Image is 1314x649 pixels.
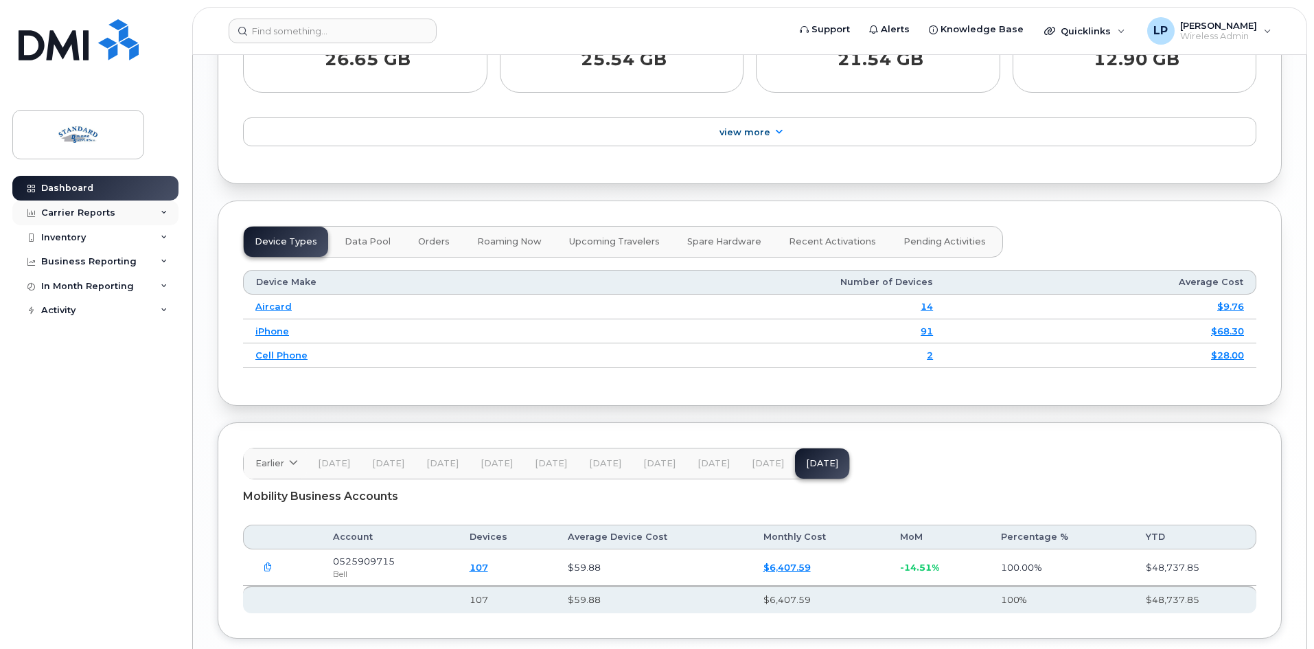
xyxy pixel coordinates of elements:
span: Support [811,23,850,36]
th: Average Cost [945,270,1256,295]
span: Recent Activations [789,236,876,247]
span: [DATE] [372,458,404,469]
th: Account [321,525,457,549]
a: $28.00 [1211,350,1244,361]
a: Earlier [244,448,307,479]
th: $6,407.59 [751,586,888,613]
span: [DATE] [589,458,621,469]
span: LP [1153,23,1168,39]
span: Wireless Admin [1180,31,1257,42]
th: Average Device Cost [555,525,751,549]
div: Mobility Business Accounts [243,479,1256,514]
span: Alerts [881,23,910,36]
span: Orders [418,236,450,247]
span: Data Pool [345,236,391,247]
a: 107 [470,562,488,573]
a: Aircard [255,301,292,312]
a: $68.30 [1211,326,1244,337]
th: 107 [457,586,555,613]
a: 91 [921,326,933,337]
span: 0525909715 [333,556,395,567]
span: Earlier [255,457,284,470]
a: 2 [927,350,933,361]
span: [DATE] [426,458,459,469]
th: Number of Devices [540,270,945,295]
span: Spare Hardware [687,236,761,247]
a: Alerts [860,16,919,43]
th: Device Make [243,270,540,295]
a: $6,407.59 [763,562,811,573]
span: View More [719,127,770,137]
td: $48,737.85 [1133,549,1256,586]
th: YTD [1133,525,1256,549]
span: Bell [333,569,347,579]
span: [PERSON_NAME] [1180,20,1257,31]
th: 100% [989,586,1133,613]
span: [DATE] [752,458,784,469]
th: MoM [888,525,988,549]
span: [DATE] [481,458,513,469]
input: Find something... [229,19,437,43]
th: Monthly Cost [751,525,888,549]
a: $9.76 [1217,301,1244,312]
th: Devices [457,525,555,549]
span: -14.51% [900,562,939,573]
div: Lindsey Pate [1138,17,1281,45]
th: Percentage % [989,525,1133,549]
span: Quicklinks [1061,25,1111,36]
span: [DATE] [698,458,730,469]
a: Knowledge Base [919,16,1033,43]
td: 100.00% [989,549,1133,586]
th: $48,737.85 [1133,586,1256,613]
th: $59.88 [555,586,751,613]
span: [DATE] [643,458,676,469]
a: Support [790,16,860,43]
span: [DATE] [535,458,567,469]
a: View More [243,117,1256,146]
div: Quicklinks [1035,17,1135,45]
span: Upcoming Travelers [569,236,660,247]
td: $59.88 [555,549,751,586]
a: iPhone [255,326,289,337]
a: 14 [921,301,933,312]
span: Roaming Now [477,236,542,247]
span: Knowledge Base [941,23,1024,36]
a: Cell Phone [255,350,308,361]
span: Pending Activities [903,236,986,247]
span: [DATE] [318,458,350,469]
